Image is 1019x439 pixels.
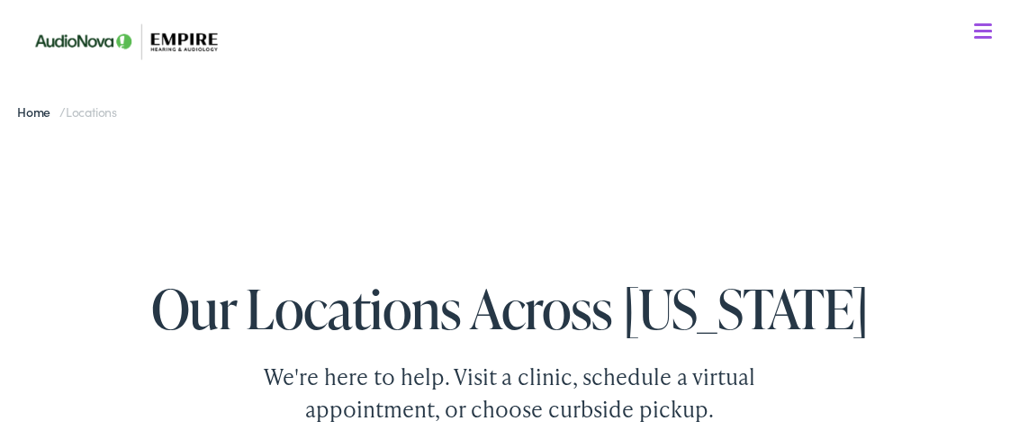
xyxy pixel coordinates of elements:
a: What We Offer [34,72,999,110]
span: Locations [66,103,117,121]
span: / [17,103,117,121]
h1: Our Locations Across [US_STATE] [21,279,999,338]
a: Home [17,103,59,121]
div: We're here to help. Visit a clinic, schedule a virtual appointment, or choose curbside pickup. [221,361,798,426]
